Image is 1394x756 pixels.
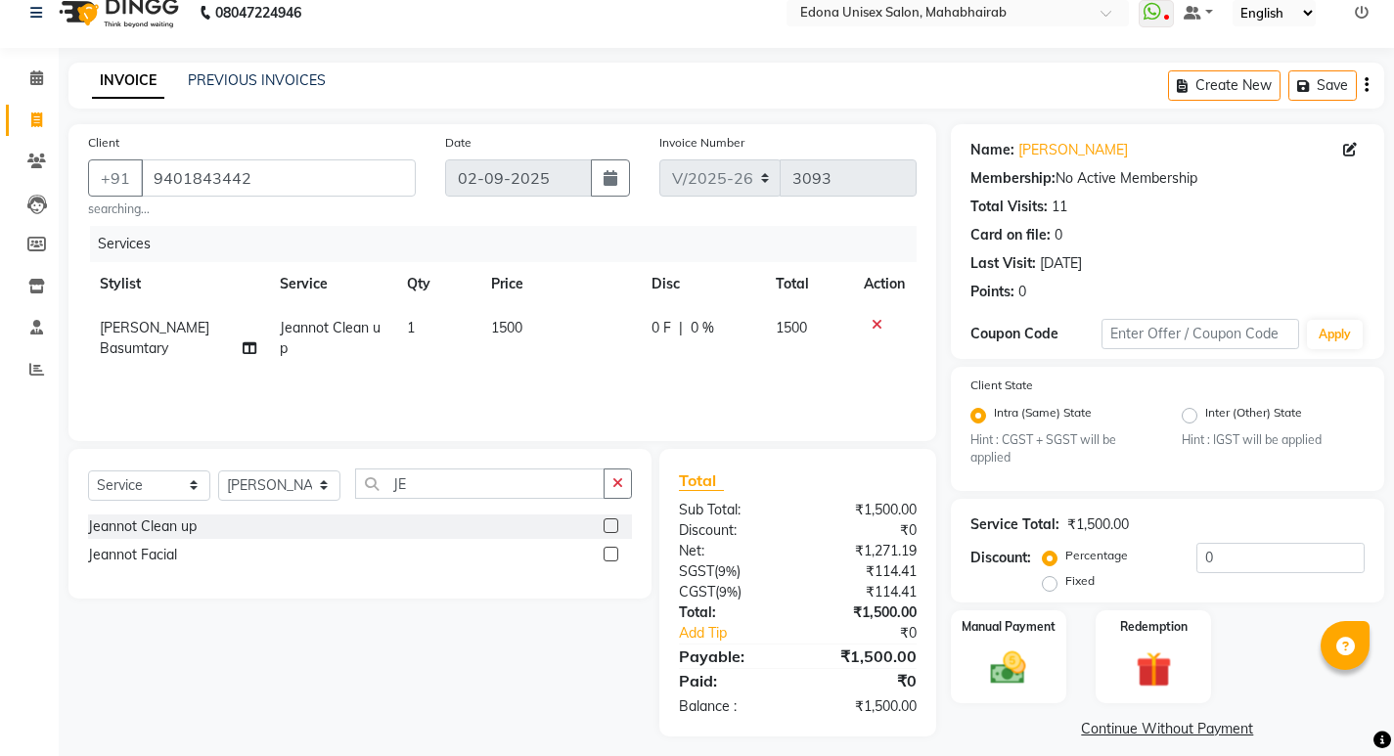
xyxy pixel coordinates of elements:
label: Manual Payment [962,618,1056,636]
span: [PERSON_NAME] Basumtary [100,319,209,357]
div: ₹0 [797,520,930,541]
label: Inter (Other) State [1205,404,1302,427]
button: +91 [88,159,143,197]
label: Invoice Number [659,134,744,152]
span: Total [679,470,724,491]
span: 1500 [776,319,807,336]
th: Total [764,262,851,306]
a: PREVIOUS INVOICES [188,71,326,89]
th: Action [852,262,917,306]
a: [PERSON_NAME] [1018,140,1128,160]
th: Service [268,262,395,306]
div: ₹1,500.00 [797,500,930,520]
div: Discount: [664,520,797,541]
th: Stylist [88,262,268,306]
div: [DATE] [1040,253,1082,274]
input: Enter Offer / Coupon Code [1102,319,1299,349]
div: ₹1,500.00 [797,645,930,668]
div: Sub Total: [664,500,797,520]
div: Balance : [664,696,797,717]
input: Search or Scan [355,468,605,499]
div: Net: [664,541,797,561]
button: Apply [1307,320,1363,349]
div: ₹1,500.00 [797,696,930,717]
div: ₹1,500.00 [1067,514,1129,535]
div: Jeannot Facial [88,545,177,565]
div: Discount: [970,548,1031,568]
div: ₹114.41 [797,582,930,602]
a: Add Tip [664,623,820,644]
th: Disc [640,262,765,306]
div: Service Total: [970,514,1059,535]
div: ₹1,500.00 [797,602,930,623]
small: Hint : IGST will be applied [1182,431,1365,449]
a: INVOICE [92,64,164,99]
span: 1 [407,319,415,336]
div: 0 [1055,225,1062,245]
small: Hint : CGST + SGST will be applied [970,431,1153,467]
div: Card on file: [970,225,1051,245]
small: searching... [88,200,416,218]
label: Intra (Same) State [994,404,1092,427]
div: ₹114.41 [797,561,930,582]
div: Jeannot Clean up [88,516,197,537]
div: Coupon Code [970,324,1102,344]
label: Percentage [1065,547,1128,564]
div: Paid: [664,669,797,692]
span: SGST [679,562,714,580]
label: Client State [970,377,1033,394]
div: Last Visit: [970,253,1036,274]
div: Payable: [664,645,797,668]
div: ( ) [664,561,797,582]
span: | [679,318,683,338]
div: Services [90,226,931,262]
label: Date [445,134,472,152]
div: 11 [1052,197,1067,217]
div: No Active Membership [970,168,1365,189]
div: Total: [664,602,797,623]
span: 1500 [491,319,522,336]
div: Total Visits: [970,197,1048,217]
div: ₹0 [797,669,930,692]
span: CGST [679,583,715,600]
div: Membership: [970,168,1056,189]
span: 0 % [691,318,714,338]
div: ₹0 [820,623,931,644]
label: Client [88,134,119,152]
th: Price [479,262,639,306]
div: Points: [970,282,1014,302]
div: Name: [970,140,1014,160]
label: Fixed [1065,572,1095,590]
div: 0 [1018,282,1026,302]
button: Save [1288,70,1357,101]
span: Jeannot Clean up [280,319,381,357]
button: Create New [1168,70,1281,101]
div: ₹1,271.19 [797,541,930,561]
a: Continue Without Payment [955,719,1380,739]
span: 0 F [652,318,671,338]
th: Qty [395,262,480,306]
span: 9% [718,563,737,579]
span: 9% [719,584,738,600]
img: _cash.svg [979,647,1037,689]
input: Search by Name/Mobile/Email/Code [141,159,416,197]
img: _gift.svg [1125,647,1183,691]
div: ( ) [664,582,797,602]
label: Redemption [1120,618,1188,636]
